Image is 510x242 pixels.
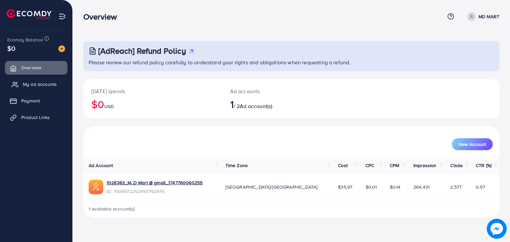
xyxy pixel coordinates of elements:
[91,87,214,95] p: [DATE] spends
[5,111,67,124] a: Product Links
[89,162,113,169] span: Ad Account
[338,184,352,190] span: $35.97
[5,94,67,107] a: Payment
[390,184,401,190] span: $0.14
[98,46,186,56] h3: [AdReach] Refund Policy
[476,162,491,169] span: CTR (%)
[390,162,399,169] span: CPM
[459,142,486,147] span: New Account
[225,162,248,169] span: Time Zone
[240,102,272,110] span: Ad account(s)
[7,43,15,53] span: $0
[413,162,437,169] span: Impression
[58,13,66,20] img: menu
[450,184,462,190] span: 2,577
[107,188,203,195] span: ID: 7506572252490792976
[21,64,41,71] span: Overview
[5,61,67,74] a: Overview
[107,179,203,186] a: 1028363_M..D Mart @ gmail_1747760060255
[450,162,463,169] span: Clicks
[487,219,506,238] img: image
[91,98,214,110] h2: $0
[476,184,485,190] span: 0.97
[452,138,493,150] button: New Account
[89,206,135,212] span: 1 available account(s)
[478,13,499,21] p: MD MART
[225,184,318,190] span: [GEOGRAPHIC_DATA]/[GEOGRAPHIC_DATA]
[230,98,318,110] h2: / 2
[230,96,234,112] span: 1
[465,12,499,21] a: MD MART
[338,162,348,169] span: Cost
[5,78,67,91] a: My ad accounts
[83,12,122,22] h3: Overview
[413,184,430,190] span: 264,431
[58,45,65,52] img: image
[23,81,57,88] span: My ad accounts
[89,58,495,66] p: Please review our refund policy carefully to understand your rights and obligations when requesti...
[366,162,374,169] span: CPC
[7,9,51,20] img: logo
[366,184,377,190] span: $0.01
[104,103,114,110] span: USD
[7,36,43,43] span: Ecomdy Balance
[89,180,103,194] img: ic-ads-acc.e4c84228.svg
[21,97,40,104] span: Payment
[21,114,50,121] span: Product Links
[230,87,318,95] p: Ad accounts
